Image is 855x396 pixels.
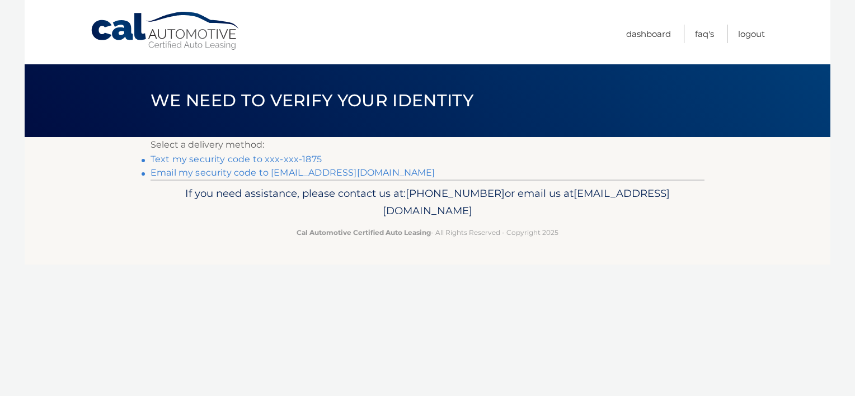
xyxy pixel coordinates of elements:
span: [PHONE_NUMBER] [406,187,505,200]
p: - All Rights Reserved - Copyright 2025 [158,227,697,238]
p: If you need assistance, please contact us at: or email us at [158,185,697,220]
a: Cal Automotive [90,11,241,51]
span: We need to verify your identity [151,90,473,111]
a: Text my security code to xxx-xxx-1875 [151,154,322,164]
a: Dashboard [626,25,671,43]
a: FAQ's [695,25,714,43]
p: Select a delivery method: [151,137,704,153]
strong: Cal Automotive Certified Auto Leasing [297,228,431,237]
a: Logout [738,25,765,43]
a: Email my security code to [EMAIL_ADDRESS][DOMAIN_NAME] [151,167,435,178]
